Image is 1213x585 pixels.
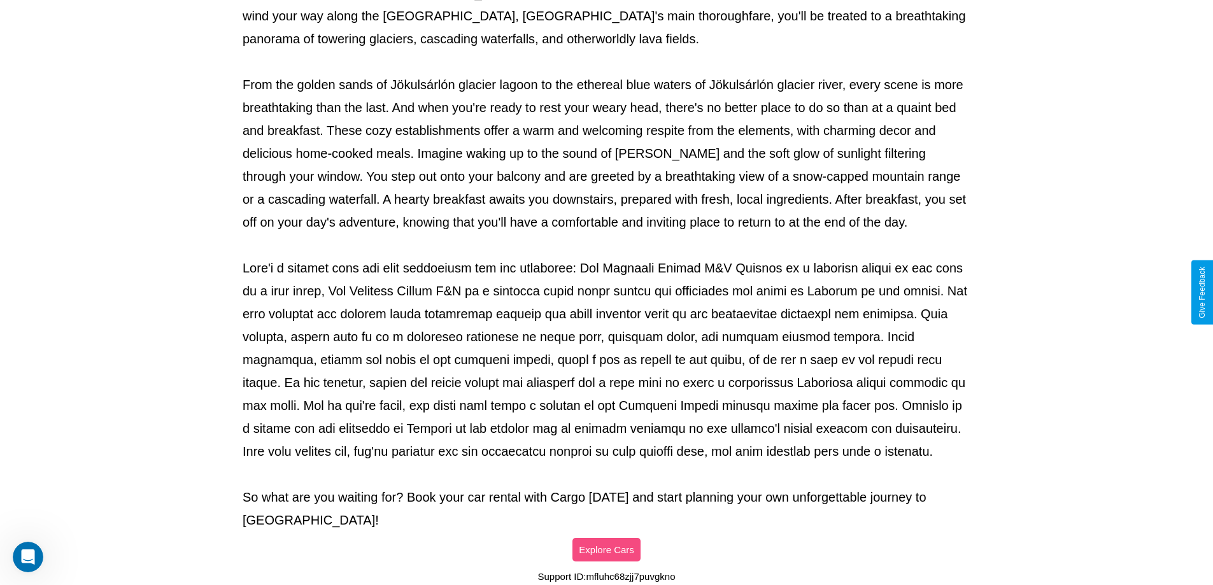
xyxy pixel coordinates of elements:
[1198,267,1207,318] div: Give Feedback
[13,542,43,572] iframe: Intercom live chat
[538,568,676,585] p: Support ID: mfluhc68zjj7puvgkno
[572,538,641,561] button: Explore Cars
